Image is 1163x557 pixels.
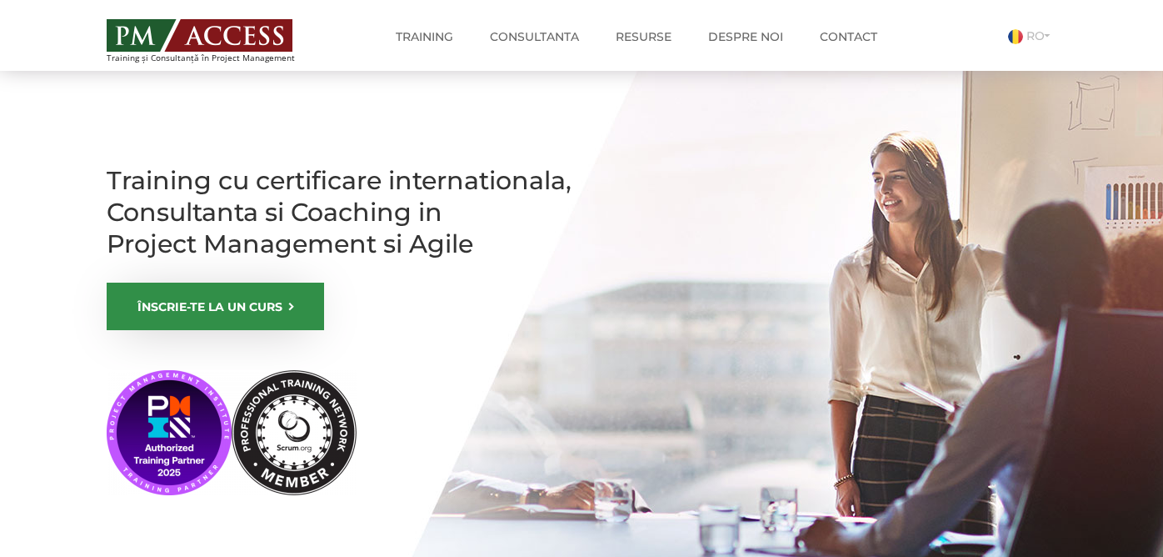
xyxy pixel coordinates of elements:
a: Consultanta [477,20,591,53]
img: PMI [107,370,357,495]
a: Training și Consultanță în Project Management [107,14,326,63]
a: Contact [807,20,890,53]
a: RO [1008,28,1056,43]
a: Training [383,20,466,53]
span: Training și Consultanță în Project Management [107,53,326,63]
a: Resurse [603,20,684,53]
img: PM ACCESS - Echipa traineri si consultanti certificati PMP: Narciss Popescu, Mihai Olaru, Monica ... [107,19,292,52]
img: Romana [1008,29,1023,44]
a: ÎNSCRIE-TE LA UN CURS [107,283,324,330]
h1: Training cu certificare internationala, Consultanta si Coaching in Project Management si Agile [107,165,573,260]
a: Despre noi [696,20,796,53]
